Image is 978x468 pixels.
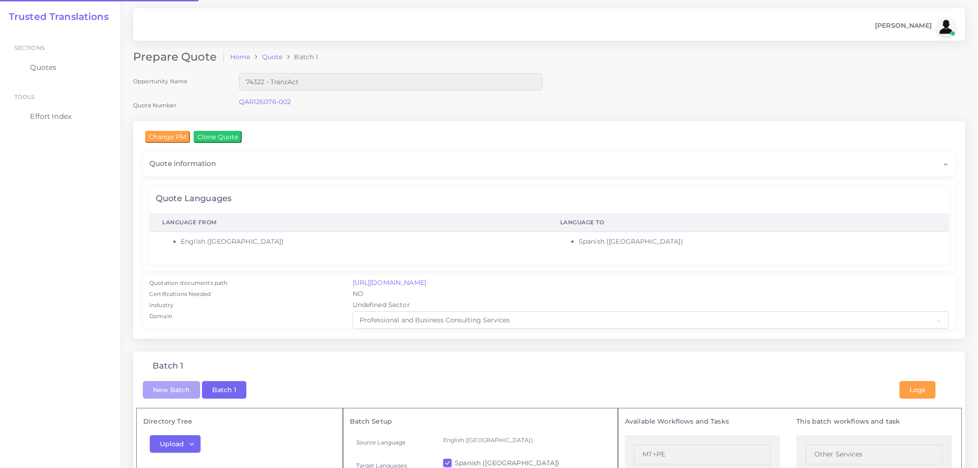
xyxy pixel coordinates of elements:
label: Quote Number [133,101,177,109]
a: Effort Index [7,107,113,126]
input: Change PM [145,131,190,143]
button: Upload [150,435,201,453]
div: NO [346,289,956,300]
th: Language From [149,213,547,232]
span: [PERSON_NAME] [875,22,932,29]
h5: Available Workflows and Tasks [625,418,780,425]
label: Quotation documents path [149,279,227,287]
li: Spanish ([GEOGRAPHIC_DATA]) [579,237,936,246]
h4: Batch 1 [153,361,183,371]
span: Effort Index [30,111,72,122]
h5: This batch workflows and task [796,418,952,425]
a: Quotes [7,58,113,77]
label: Certifications Needed [149,290,211,298]
h4: Quote Languages [156,194,232,204]
li: MT+PE [634,444,771,464]
label: Source Language [356,438,406,446]
a: [PERSON_NAME]avatar [870,18,959,36]
a: QAR126076-002 [239,98,291,106]
button: New Batch [143,381,200,399]
label: Industry [149,301,173,309]
li: Other Services [806,444,942,464]
li: Batch 1 [282,52,318,62]
span: Quotes [30,62,56,73]
a: Batch 1 [202,385,246,393]
div: Undefined Sector [346,300,956,311]
button: Logs [899,381,935,399]
a: Home [230,52,251,62]
label: Opportunity Name [133,77,187,85]
p: English ([GEOGRAPHIC_DATA]) [443,435,605,445]
a: [URL][DOMAIN_NAME] [353,278,427,287]
button: Batch 1 [202,381,246,399]
th: Language To [547,213,949,232]
h5: Directory Tree [143,418,336,425]
li: English ([GEOGRAPHIC_DATA]) [181,237,534,246]
span: Logs [910,386,925,394]
a: Trusted Translations [2,11,109,22]
a: New Batch [143,385,200,393]
span: Quote information [149,159,216,169]
h5: Batch Setup [350,418,611,425]
label: Domain [149,312,172,320]
img: avatar [937,18,955,36]
span: Tools [14,93,35,100]
h2: Prepare Quote [133,50,224,64]
span: Sections [14,44,45,51]
div: Quote information [143,152,955,175]
input: Clone Quote [194,131,242,143]
label: Spanish ([GEOGRAPHIC_DATA]) [455,458,559,468]
a: Quote [262,52,283,62]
